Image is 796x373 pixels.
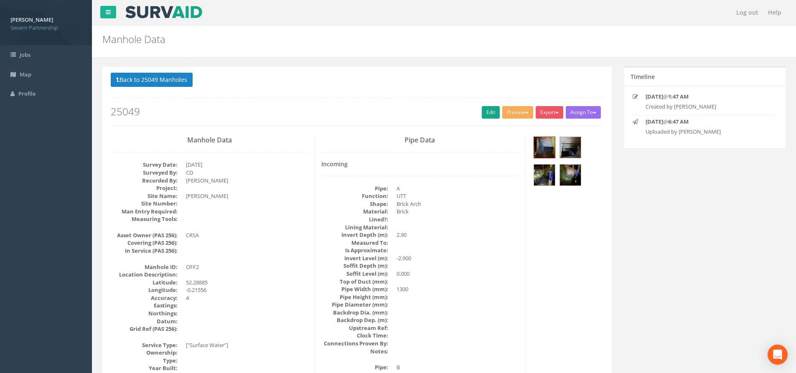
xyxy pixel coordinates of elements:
dt: Ownership: [111,349,178,357]
dd: OFF2 [186,263,308,271]
dt: Pipe: [321,185,388,193]
dt: Latitude: [111,279,178,287]
dt: Manhole ID: [111,263,178,271]
dt: Datum: [111,317,178,325]
dt: Site Name: [111,192,178,200]
strong: [PERSON_NAME] [10,16,53,23]
button: Assign To [566,106,601,119]
dd: Brick Arch [397,200,519,208]
dt: Material: [321,208,388,216]
dt: Backdrop Dep. (m): [321,316,388,324]
dt: Backdrop Dia. (mm): [321,309,388,317]
dd: 1300 [397,285,519,293]
h2: 25049 [111,106,603,117]
h3: Manhole Data [111,137,308,144]
dt: Top of Duct (mm): [321,278,388,286]
dt: Pipe Width (mm): [321,285,388,293]
dt: Shape: [321,200,388,208]
span: Jobs [20,51,31,58]
a: Edit [482,106,500,119]
dt: Pipe: [321,363,388,371]
dt: Invert Depth (m): [321,231,388,239]
p: @ [646,118,764,126]
a: [PERSON_NAME] Severn Partnership [10,14,81,31]
dt: Year Built: [111,364,178,372]
img: d62c1b9f-03c1-dc4d-29f4-710637afbb7f_8062cbdb-80c7-2817-1f6b-807f801c8639_thumb.jpg [560,165,581,185]
dd: 2.90 [397,231,519,239]
dd: A [397,185,519,193]
strong: [DATE] [646,93,663,100]
dt: Covering (PAS 256): [111,239,178,247]
h5: Timeline [631,74,655,80]
dt: Connections Proven By: [321,340,388,348]
h2: Manhole Data [102,34,670,45]
button: Back to 25049 Manholes [111,73,193,87]
dt: Type: [111,357,178,365]
dt: Soffit Depth (m): [321,262,388,270]
dd: Brick [397,208,519,216]
span: Profile [18,90,36,97]
dt: Clock Time: [321,332,388,340]
h3: Pipe Data [321,137,519,144]
dt: Lined?: [321,216,388,223]
dd: UTT [397,192,519,200]
dt: Pipe Diameter (mm): [321,301,388,309]
strong: [DATE] [646,118,663,125]
dd: [PERSON_NAME] [186,177,308,185]
span: Map [20,71,31,78]
dd: -0.21556 [186,286,308,294]
dd: 52.28885 [186,279,308,287]
span: Severn Partnership [10,24,81,32]
strong: 6:47 AM [668,118,689,125]
strong: 1:47 AM [668,93,689,100]
dt: Surveyed By: [111,169,178,177]
dd: CRSA [186,231,308,239]
dd: -2.900 [397,254,519,262]
img: d62c1b9f-03c1-dc4d-29f4-710637afbb7f_d6428880-4c8c-5391-6714-4f6d71ec4dbd_thumb.jpg [534,165,555,185]
dt: Accuracy: [111,294,178,302]
img: d62c1b9f-03c1-dc4d-29f4-710637afbb7f_c8db92a7-b919-685b-a1f7-da68d85b3576_thumb.jpg [560,137,581,158]
dt: Is Approximate: [321,246,388,254]
dd: [DATE] [186,161,308,169]
dd: CD [186,169,308,177]
dt: Invert Level (m): [321,254,388,262]
dt: Longitude: [111,286,178,294]
dt: Upstream Ref: [321,324,388,332]
p: Uploaded by [PERSON_NAME] [646,128,764,136]
dt: In Service (PAS 256): [111,247,178,255]
dd: B [397,363,519,371]
dd: 4 [186,294,308,302]
dt: Function: [321,192,388,200]
dt: Service Type: [111,341,178,349]
button: Preview [502,106,533,119]
dt: Measured To: [321,239,388,247]
dt: Notes: [321,348,388,355]
dt: Project: [111,184,178,192]
dt: Man Entry Required: [111,208,178,216]
dt: Pipe Height (mm): [321,293,388,301]
p: @ [646,93,764,101]
dt: Survey Date: [111,161,178,169]
img: d62c1b9f-03c1-dc4d-29f4-710637afbb7f_c9c73ef7-0f05-0af0-450d-a9c8864b2460_thumb.jpg [534,137,555,158]
dt: Site Number: [111,200,178,208]
dt: Northings: [111,310,178,317]
dt: Asset Owner (PAS 256): [111,231,178,239]
dd: 0.000 [397,270,519,278]
dt: Recorded By: [111,177,178,185]
dt: Eastings: [111,302,178,310]
dt: Lining Material: [321,223,388,231]
dd: [PERSON_NAME] [186,192,308,200]
div: Open Intercom Messenger [768,345,788,365]
p: Created by [PERSON_NAME] [646,103,764,111]
dt: Grid Ref (PAS 256): [111,325,178,333]
dt: Soffit Level (m): [321,270,388,278]
dt: Location Description: [111,271,178,279]
dd: ["Surface Water"] [186,341,308,349]
button: Export [536,106,563,119]
h4: Incoming [321,161,519,167]
dt: Measuring Tools: [111,215,178,223]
